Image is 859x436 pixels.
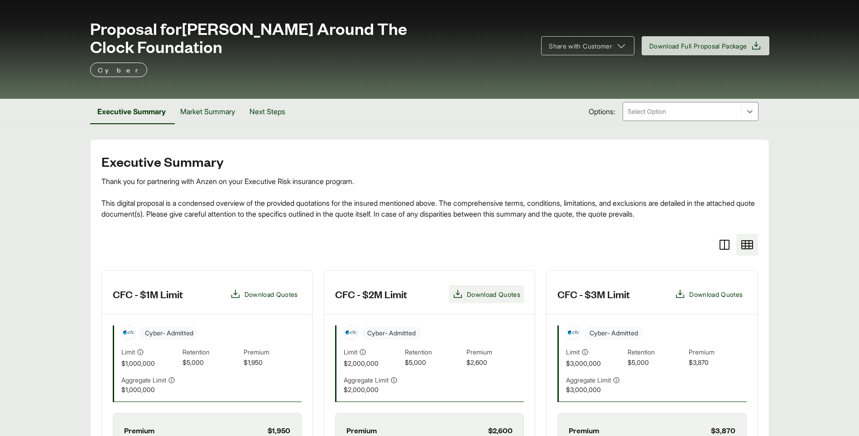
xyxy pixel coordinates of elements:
[466,347,524,358] span: Premium
[584,326,643,339] span: Cyber - Admitted
[628,347,685,358] span: Retention
[98,64,139,75] p: Cyber
[101,154,758,169] h2: Executive Summary
[226,285,302,303] button: Download Quotes
[245,290,298,299] span: Download Quotes
[689,347,746,358] span: Premium
[90,99,173,124] button: Executive Summary
[541,36,634,55] button: Share with Customer
[649,41,747,51] span: Download Full Proposal Package
[589,106,615,117] span: Options:
[405,358,462,368] span: $5,000
[335,287,407,301] h3: CFC - $2M Limit
[344,347,357,357] span: Limit
[139,326,199,339] span: Cyber - Admitted
[242,99,293,124] button: Next Steps
[173,99,242,124] button: Market Summary
[344,385,401,394] span: $2,000,000
[121,347,135,357] span: Limit
[122,326,135,339] img: CFC
[566,347,580,357] span: Limit
[642,36,769,55] button: Download Full Proposal Package
[121,385,179,394] span: $1,000,000
[566,358,624,368] span: $3,000,000
[244,347,301,358] span: Premium
[121,358,179,368] span: $1,000,000
[628,358,685,368] span: $5,000
[466,358,524,368] span: $2,600
[549,41,612,51] span: Share with Customer
[566,326,580,339] img: CFC
[244,358,301,368] span: $1,950
[557,287,630,301] h3: CFC - $3M Limit
[344,375,389,385] span: Aggregate Limit
[689,290,743,299] span: Download Quotes
[449,285,524,303] button: Download Quotes
[566,375,611,385] span: Aggregate Limit
[90,19,531,55] span: Proposal for [PERSON_NAME] Around The Clock Foundation
[566,385,624,394] span: $3,000,000
[113,287,183,301] h3: CFC - $1M Limit
[121,375,166,385] span: Aggregate Limit
[689,358,746,368] span: $3,870
[182,358,240,368] span: $5,000
[344,326,358,339] img: CFC
[467,290,520,299] span: Download Quotes
[362,326,421,339] span: Cyber - Admitted
[182,347,240,358] span: Retention
[344,358,401,368] span: $2,000,000
[671,285,746,303] button: Download Quotes
[405,347,462,358] span: Retention
[101,176,758,219] div: Thank you for partnering with Anzen on your Executive Risk insurance program. This digital propos...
